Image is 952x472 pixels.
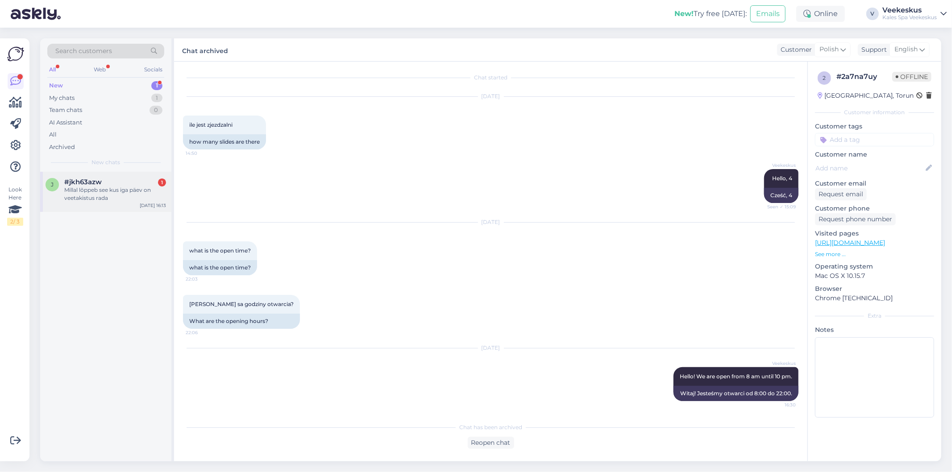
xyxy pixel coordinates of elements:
[51,181,54,188] span: j
[674,8,747,19] div: Try free [DATE]:
[55,46,112,56] span: Search customers
[777,45,812,54] div: Customer
[189,301,294,307] span: [PERSON_NAME] sa godziny otwarcia?
[762,162,796,169] span: Veekeskus
[182,44,228,56] label: Chat archived
[7,218,23,226] div: 2 / 3
[815,239,885,247] a: [URL][DOMAIN_NAME]
[183,344,798,352] div: [DATE]
[183,134,266,149] div: how many slides are there
[772,175,792,182] span: Hello, 4
[815,204,934,213] p: Customer phone
[183,218,798,226] div: [DATE]
[858,45,887,54] div: Support
[49,143,75,152] div: Archived
[91,158,120,166] span: New chats
[815,213,896,225] div: Request phone number
[7,186,23,226] div: Look Here
[815,294,934,303] p: Chrome [TECHNICAL_ID]
[49,81,63,90] div: New
[183,74,798,82] div: Chat started
[815,188,867,200] div: Request email
[49,106,82,115] div: Team chats
[674,9,694,18] b: New!
[47,64,58,75] div: All
[762,203,796,210] span: Seen ✓ 15:09
[183,92,798,100] div: [DATE]
[815,108,934,116] div: Customer information
[815,284,934,294] p: Browser
[815,133,934,146] input: Add a tag
[764,188,798,203] div: Cześć, 4
[49,94,75,103] div: My chats
[882,14,937,21] div: Kales Spa Veekeskus
[151,94,162,103] div: 1
[866,8,879,20] div: V
[815,150,934,159] p: Customer name
[673,386,798,401] div: Witaj! Jesteśmy otwarci od 8:00 do 22:00.
[189,247,251,254] span: what is the open time?
[7,46,24,62] img: Askly Logo
[796,6,845,22] div: Online
[92,64,108,75] div: Web
[64,178,102,186] span: #jkh63azw
[882,7,937,14] div: Veekeskus
[186,276,219,282] span: 22:03
[680,373,792,380] span: Hello! We are open from 8 am until 10 pm.
[459,423,522,431] span: Chat has been archived
[49,118,82,127] div: AI Assistant
[836,71,892,82] div: # 2a7na7uy
[186,150,219,157] span: 14:50
[815,262,934,271] p: Operating system
[140,202,166,209] div: [DATE] 16:13
[815,163,924,173] input: Add name
[762,360,796,367] span: Veekeskus
[183,260,257,275] div: what is the open time?
[819,45,839,54] span: Polish
[815,179,934,188] p: Customer email
[815,271,934,281] p: Mac OS X 10.15.7
[823,75,826,81] span: 2
[49,130,57,139] div: All
[815,250,934,258] p: See more ...
[189,121,233,128] span: ile jest zjezdzalni
[186,329,219,336] span: 22:06
[183,314,300,329] div: What are the opening hours?
[882,7,947,21] a: VeekeskusKales Spa Veekeskus
[150,106,162,115] div: 0
[151,81,162,90] div: 1
[894,45,918,54] span: English
[815,229,934,238] p: Visited pages
[750,5,786,22] button: Emails
[762,402,796,408] span: 16:30
[142,64,164,75] div: Socials
[158,178,166,186] div: 1
[892,72,931,82] span: Offline
[64,186,166,202] div: Millal lõppeb see kus iga päev on veetakistus rada
[815,325,934,335] p: Notes
[815,122,934,131] p: Customer tags
[818,91,914,100] div: [GEOGRAPHIC_DATA], Torun
[815,312,934,320] div: Extra
[468,437,514,449] div: Reopen chat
